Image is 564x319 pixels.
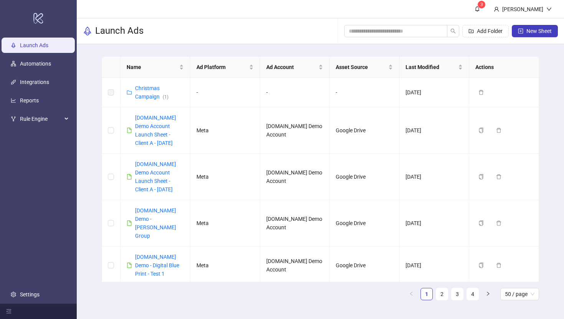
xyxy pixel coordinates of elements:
button: Add Folder [462,25,509,37]
span: fork [11,116,16,122]
span: Add Folder [477,28,503,34]
th: Ad Platform [190,57,260,78]
a: 4 [467,288,478,300]
span: delete [496,220,501,226]
th: Last Modified [399,57,469,78]
td: Meta [190,247,260,284]
span: plus-square [518,28,523,34]
span: Ad Platform [196,63,247,71]
span: delete [496,128,501,133]
span: copy [478,128,484,133]
span: right [486,291,490,296]
td: - [190,78,260,107]
td: - [330,78,399,107]
li: Previous Page [405,288,417,300]
button: right [482,288,494,300]
li: Next Page [482,288,494,300]
span: down [546,7,552,12]
a: Launch Ads [20,42,48,48]
sup: 3 [478,1,485,8]
td: [DATE] [399,247,469,284]
td: [DOMAIN_NAME] Demo Account [260,107,330,154]
div: [PERSON_NAME] [499,5,546,13]
a: [DOMAIN_NAME] Demo Account Launch Sheet - Client A - [DATE] [135,161,176,192]
span: Rule Engine [20,111,62,127]
iframe: Intercom live chat [538,293,556,311]
span: delete [478,90,484,95]
td: Google Drive [330,107,399,154]
span: bell [475,6,480,12]
span: rocket [83,26,92,36]
td: Meta [190,154,260,200]
span: search [450,28,456,34]
td: [DATE] [399,78,469,107]
span: copy [478,220,484,226]
a: 3 [452,288,463,300]
button: left [405,288,417,300]
td: [DOMAIN_NAME] Demo Account [260,154,330,200]
td: Meta [190,200,260,247]
span: Ad Account [266,63,317,71]
li: 2 [436,288,448,300]
td: - [260,78,330,107]
th: Ad Account [260,57,330,78]
td: [DOMAIN_NAME] Demo Account [260,200,330,247]
a: Automations [20,61,51,67]
li: 1 [421,288,433,300]
td: Google Drive [330,247,399,284]
span: left [409,291,414,296]
span: Name [127,63,178,71]
td: Google Drive [330,154,399,200]
span: file [127,220,132,226]
a: Settings [20,291,40,298]
span: file [127,174,132,179]
li: 4 [467,288,479,300]
th: Asset Source [330,57,399,78]
th: Name [120,57,190,78]
span: delete [496,174,501,179]
span: copy [478,174,484,179]
span: folder-add [468,28,474,34]
button: New Sheet [512,25,558,37]
td: Meta [190,107,260,154]
a: [DOMAIN_NAME] Demo - Digital Blue Print - Test 1 [135,254,179,277]
span: New Sheet [526,28,552,34]
td: [DATE] [399,154,469,200]
span: delete [496,263,501,268]
th: Actions [469,57,539,78]
a: Reports [20,97,39,104]
td: [DOMAIN_NAME] Demo Account [260,247,330,284]
td: [DATE] [399,107,469,154]
span: 3 [480,2,483,7]
span: user [494,7,499,12]
a: 1 [421,288,432,300]
a: [DOMAIN_NAME] Demo Account Launch Sheet - Client A - [DATE] [135,115,176,146]
a: Christmas Campaign(1) [135,85,168,100]
td: [DATE] [399,200,469,247]
span: Last Modified [406,63,457,71]
h3: Launch Ads [95,25,143,37]
span: menu-fold [6,309,12,314]
td: Google Drive [330,200,399,247]
span: Asset Source [336,63,387,71]
span: folder [127,90,132,95]
span: file [127,263,132,268]
span: 50 / page [505,288,534,300]
span: ( 1 ) [163,94,168,100]
a: 2 [436,288,448,300]
span: file [127,128,132,133]
div: Page Size [500,288,539,300]
a: [DOMAIN_NAME] Demo - [PERSON_NAME] Group [135,207,176,239]
span: copy [478,263,484,268]
a: Integrations [20,79,49,85]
